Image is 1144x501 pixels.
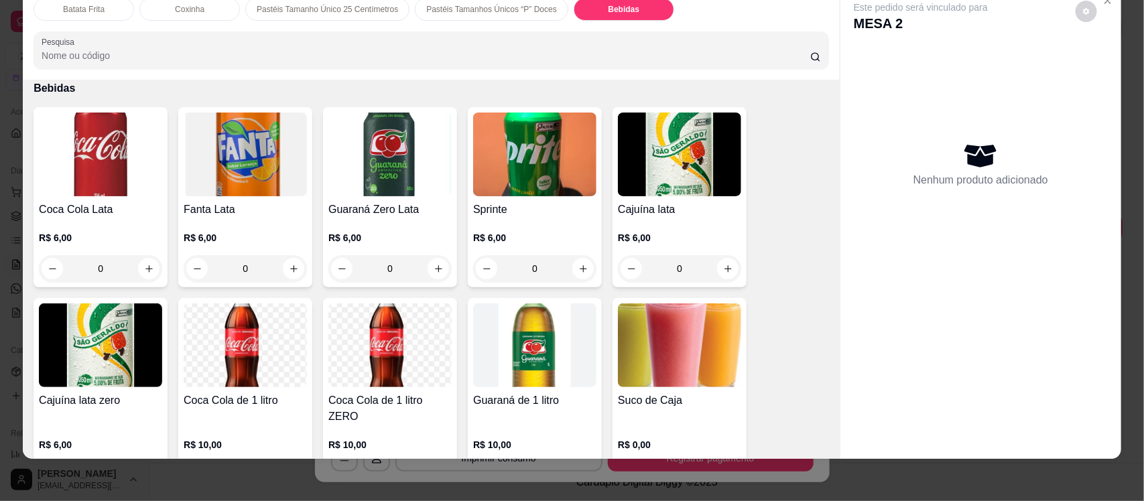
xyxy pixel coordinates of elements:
[473,202,596,218] h4: Sprinte
[428,258,449,279] button: increase-product-quantity
[621,258,642,279] button: decrease-product-quantity
[34,80,829,96] p: Bebidas
[328,392,452,425] h4: Coca Cola de 1 litro ZERO
[184,231,307,244] p: R$ 6,00
[618,303,741,387] img: product-image
[618,392,741,409] h4: Suco de Caja
[257,4,398,15] p: Pastéis Tamanho Único 25 Centímetros
[618,113,741,196] img: product-image
[1076,1,1097,22] button: decrease-product-quantity
[39,202,162,218] h4: Coca Cola Lata
[473,438,596,451] p: R$ 10,00
[331,258,353,279] button: decrease-product-quantity
[328,202,452,218] h4: Guaraná Zero Lata
[42,49,810,62] input: Pesquisa
[184,202,307,218] h4: Fanta Lata
[184,392,307,409] h4: Coca Cola de 1 litro
[609,4,640,15] p: Bebidas
[39,231,162,244] p: R$ 6,00
[39,303,162,387] img: product-image
[328,231,452,244] p: R$ 6,00
[328,113,452,196] img: product-image
[473,303,596,387] img: product-image
[476,258,497,279] button: decrease-product-quantity
[186,258,208,279] button: decrease-product-quantity
[426,4,557,15] p: Pastéis Tamanhos Únicos “P” Doces
[42,36,79,48] label: Pesquisa
[572,258,594,279] button: increase-product-quantity
[39,392,162,409] h4: Cajuína lata zero
[473,392,596,409] h4: Guaraná de 1 litro
[184,113,307,196] img: product-image
[717,258,739,279] button: increase-product-quantity
[184,438,307,451] p: R$ 10,00
[42,258,63,279] button: decrease-product-quantity
[618,202,741,218] h4: Cajuína lata
[283,258,304,279] button: increase-product-quantity
[138,258,160,279] button: increase-product-quantity
[328,438,452,451] p: R$ 10,00
[854,14,988,33] p: MESA 2
[184,303,307,387] img: product-image
[63,4,105,15] p: Batata Frita
[618,231,741,244] p: R$ 6,00
[473,231,596,244] p: R$ 6,00
[328,303,452,387] img: product-image
[39,113,162,196] img: product-image
[854,1,988,14] p: Este pedido será vinculado para
[913,172,1048,188] p: Nenhum produto adicionado
[175,4,204,15] p: Coxinha
[618,438,741,451] p: R$ 0,00
[39,438,162,451] p: R$ 6,00
[473,113,596,196] img: product-image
